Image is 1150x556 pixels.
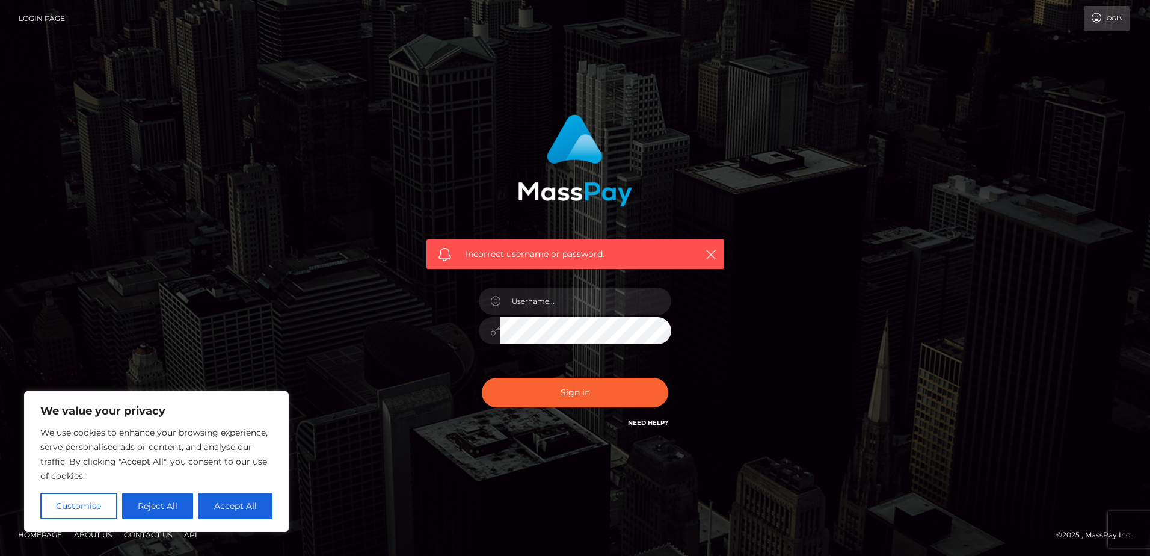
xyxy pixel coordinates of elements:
[179,525,202,544] a: API
[40,404,272,418] p: We value your privacy
[198,493,272,519] button: Accept All
[628,419,668,427] a: Need Help?
[500,288,671,315] input: Username...
[19,6,65,31] a: Login Page
[40,425,272,483] p: We use cookies to enhance your browsing experience, serve personalised ads or content, and analys...
[69,525,117,544] a: About Us
[482,378,668,407] button: Sign in
[1056,528,1141,542] div: © 2025 , MassPay Inc.
[1084,6,1130,31] a: Login
[518,114,632,206] img: MassPay Login
[466,248,685,261] span: Incorrect username or password.
[13,525,67,544] a: Homepage
[119,525,177,544] a: Contact Us
[40,493,117,519] button: Customise
[24,391,289,532] div: We value your privacy
[122,493,194,519] button: Reject All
